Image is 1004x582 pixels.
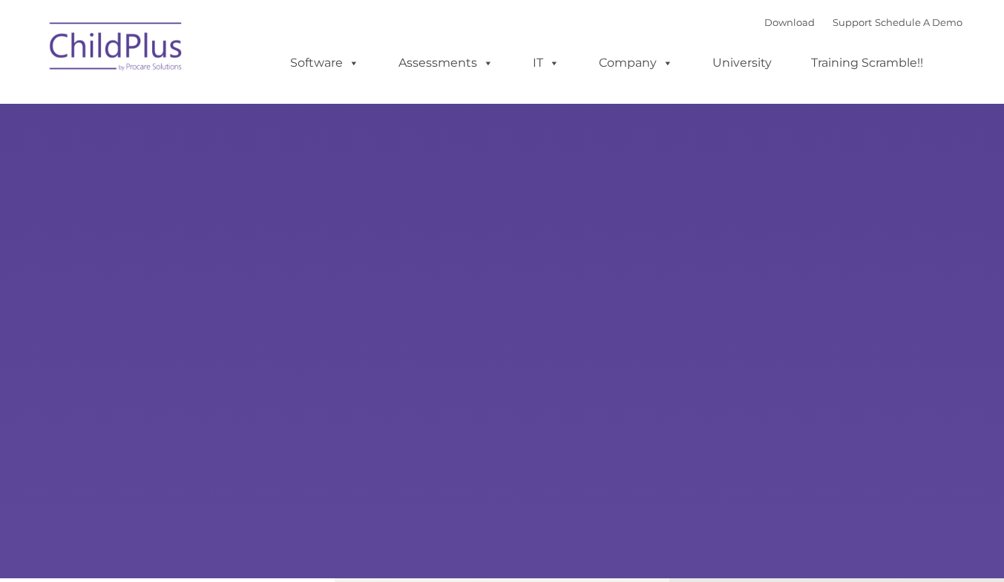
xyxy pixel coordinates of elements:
[764,16,962,28] font: |
[875,16,962,28] a: Schedule A Demo
[796,48,938,78] a: Training Scramble!!
[42,12,191,86] img: ChildPlus by Procare Solutions
[698,48,787,78] a: University
[833,16,872,28] a: Support
[275,48,374,78] a: Software
[384,48,508,78] a: Assessments
[518,48,574,78] a: IT
[584,48,688,78] a: Company
[764,16,815,28] a: Download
